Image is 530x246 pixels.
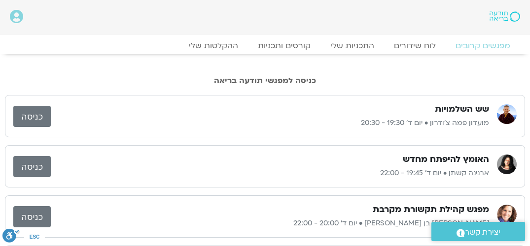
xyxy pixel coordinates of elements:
[465,226,500,239] span: יצירת קשר
[51,117,489,129] p: מועדון פמה צ'ודרון • יום ד׳ 19:30 - 20:30
[384,41,446,51] a: לוח שידורים
[497,205,517,224] img: שאנייה כהן בן חיים
[403,154,489,165] h3: האומץ להיפתח מחדש
[5,76,525,85] h2: כניסה למפגשי תודעה בריאה
[51,167,489,179] p: ארנינה קשתן • יום ד׳ 19:45 - 22:00
[248,41,320,51] a: קורסים ותכניות
[320,41,384,51] a: התכניות שלי
[431,222,525,241] a: יצירת קשר
[51,217,489,229] p: [PERSON_NAME] בן [PERSON_NAME] • יום ד׳ 20:00 - 22:00
[373,204,489,215] h3: מפגש קהילת תקשורת מקרבת
[435,103,489,115] h3: שש השלמויות
[446,41,520,51] a: מפגשים קרובים
[179,41,248,51] a: ההקלטות שלי
[497,104,517,124] img: מועדון פמה צ'ודרון
[13,206,51,227] a: כניסה
[13,106,51,127] a: כניסה
[13,156,51,177] a: כניסה
[497,154,517,174] img: ארנינה קשתן
[10,41,520,51] nav: Menu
